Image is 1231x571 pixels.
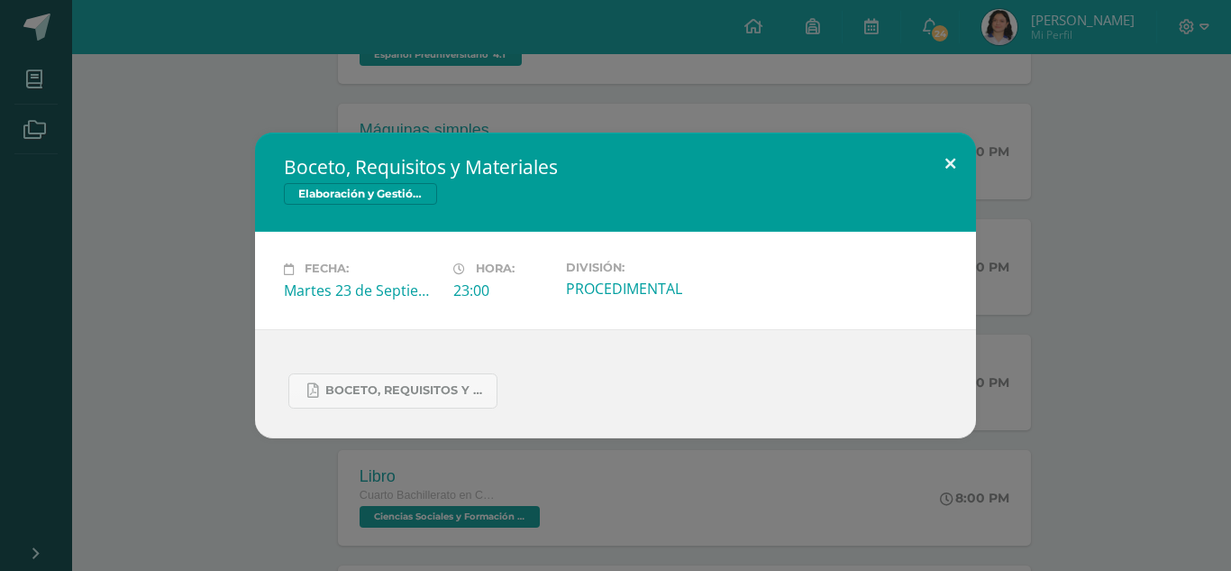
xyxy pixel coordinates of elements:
[284,281,439,300] div: Martes 23 de Septiembre
[284,183,437,205] span: Elaboración y Gestión de Proyectos
[566,261,721,274] label: División:
[925,133,976,194] button: Close (Esc)
[325,383,488,398] span: BOCETO, requisitos y materiales.pdf
[284,154,947,180] h2: Boceto, Requisitos y Materiales
[305,262,349,276] span: Fecha:
[453,281,552,300] div: 23:00
[566,279,721,299] div: PROCEDIMENTAL
[476,262,515,276] span: Hora:
[288,373,497,409] a: BOCETO, requisitos y materiales.pdf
